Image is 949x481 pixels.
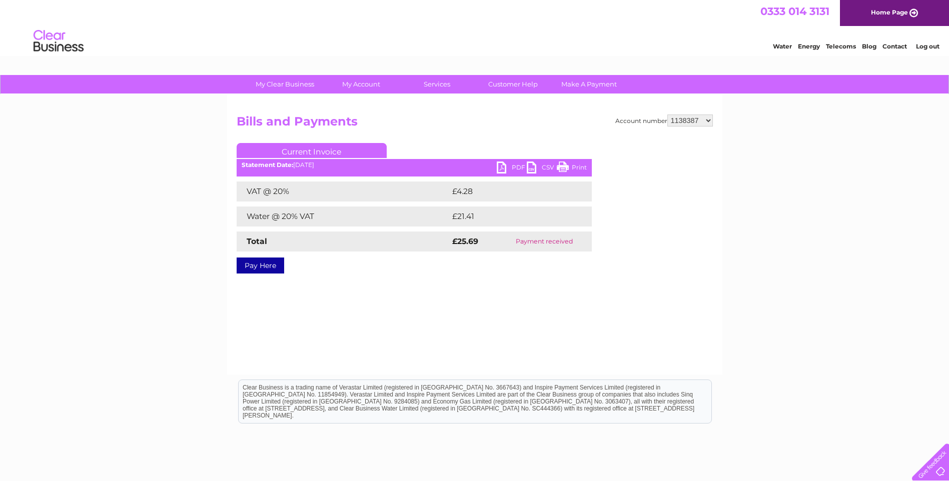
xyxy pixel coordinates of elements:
[237,114,713,133] h2: Bills and Payments
[320,75,402,93] a: My Account
[773,42,792,50] a: Water
[615,114,713,126] div: Account number
[472,75,554,93] a: Customer Help
[916,42,939,50] a: Log out
[244,75,326,93] a: My Clear Business
[33,26,84,56] img: logo.png
[760,5,829,17] a: 0333 014 3131
[239,5,711,48] div: Clear Business is a trading name of Verastar Limited (registered in [GEOGRAPHIC_DATA] No. 3667643...
[247,236,267,246] strong: Total
[396,75,478,93] a: Services
[497,161,527,176] a: PDF
[452,236,478,246] strong: £25.69
[242,161,293,168] b: Statement Date:
[826,42,856,50] a: Telecoms
[237,181,450,201] td: VAT @ 20%
[548,75,630,93] a: Make A Payment
[237,143,387,158] a: Current Invoice
[450,181,568,201] td: £4.28
[862,42,876,50] a: Blog
[497,231,591,251] td: Payment received
[798,42,820,50] a: Energy
[557,161,587,176] a: Print
[237,257,284,273] a: Pay Here
[450,206,570,226] td: £21.41
[882,42,907,50] a: Contact
[237,161,592,168] div: [DATE]
[527,161,557,176] a: CSV
[237,206,450,226] td: Water @ 20% VAT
